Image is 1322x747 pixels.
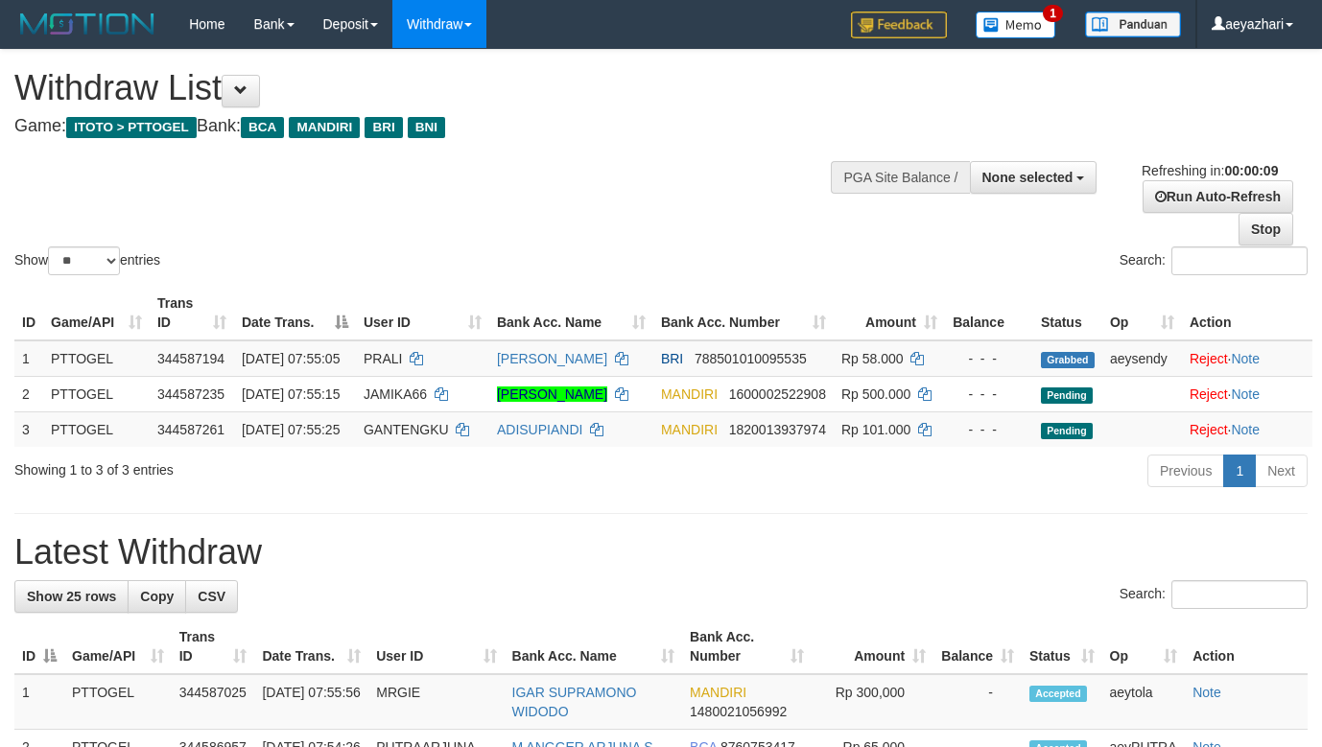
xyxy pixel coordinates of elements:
[242,351,340,366] span: [DATE] 07:55:05
[242,422,340,437] span: [DATE] 07:55:25
[497,386,607,402] a: [PERSON_NAME]
[14,246,160,275] label: Show entries
[682,619,812,674] th: Bank Acc. Number: activate to sort column ascending
[953,420,1026,439] div: - - -
[254,619,368,674] th: Date Trans.: activate to sort column ascending
[661,351,683,366] span: BRI
[1190,386,1228,402] a: Reject
[14,619,64,674] th: ID: activate to sort column descending
[1182,376,1312,411] td: ·
[841,351,904,366] span: Rp 58.000
[43,340,150,377] td: PTTOGEL
[1185,619,1308,674] th: Action
[64,619,172,674] th: Game/API: activate to sort column ascending
[172,674,255,730] td: 344587025
[254,674,368,730] td: [DATE] 07:55:56
[1255,455,1308,487] a: Next
[14,376,43,411] td: 2
[14,340,43,377] td: 1
[408,117,445,138] span: BNI
[690,704,787,719] span: Copy 1480021056992 to clipboard
[1143,180,1293,213] a: Run Auto-Refresh
[172,619,255,674] th: Trans ID: activate to sort column ascending
[851,12,947,38] img: Feedback.jpg
[157,351,224,366] span: 344587194
[661,422,718,437] span: MANDIRI
[1182,411,1312,447] td: ·
[1033,286,1102,340] th: Status
[1182,340,1312,377] td: ·
[150,286,234,340] th: Trans ID: activate to sort column ascending
[365,117,402,138] span: BRI
[841,422,910,437] span: Rp 101.000
[970,161,1098,194] button: None selected
[1224,163,1278,178] strong: 00:00:09
[14,674,64,730] td: 1
[1102,619,1186,674] th: Op: activate to sort column ascending
[27,589,116,604] span: Show 25 rows
[157,386,224,402] span: 344587235
[43,286,150,340] th: Game/API: activate to sort column ascending
[356,286,489,340] th: User ID: activate to sort column ascending
[14,117,862,136] h4: Game: Bank:
[841,386,910,402] span: Rp 500.000
[1231,351,1260,366] a: Note
[43,376,150,411] td: PTTOGEL
[64,674,172,730] td: PTTOGEL
[185,580,238,613] a: CSV
[364,351,402,366] span: PRALI
[729,422,826,437] span: Copy 1820013937974 to clipboard
[1231,422,1260,437] a: Note
[198,589,225,604] span: CSV
[1171,580,1308,609] input: Search:
[497,422,582,437] a: ADISUPIANDI
[14,453,536,479] div: Showing 1 to 3 of 3 entries
[1190,422,1228,437] a: Reject
[695,351,807,366] span: Copy 788501010095535 to clipboard
[14,69,862,107] h1: Withdraw List
[933,619,1022,674] th: Balance: activate to sort column ascending
[1043,5,1063,22] span: 1
[368,674,504,730] td: MRGIE
[933,674,1022,730] td: -
[14,580,129,613] a: Show 25 rows
[241,117,284,138] span: BCA
[1182,286,1312,340] th: Action
[1120,580,1308,609] label: Search:
[953,385,1026,404] div: - - -
[1041,352,1095,368] span: Grabbed
[653,286,834,340] th: Bank Acc. Number: activate to sort column ascending
[43,411,150,447] td: PTTOGEL
[1142,163,1278,178] span: Refreshing in:
[982,170,1074,185] span: None selected
[14,10,160,38] img: MOTION_logo.png
[1041,423,1093,439] span: Pending
[1041,387,1093,404] span: Pending
[812,619,933,674] th: Amount: activate to sort column ascending
[1029,686,1087,702] span: Accepted
[368,619,504,674] th: User ID: activate to sort column ascending
[1190,351,1228,366] a: Reject
[1147,455,1224,487] a: Previous
[14,533,1308,572] h1: Latest Withdraw
[140,589,174,604] span: Copy
[1102,286,1182,340] th: Op: activate to sort column ascending
[1239,213,1293,245] a: Stop
[289,117,360,138] span: MANDIRI
[1102,340,1182,377] td: aeysendy
[489,286,653,340] th: Bank Acc. Name: activate to sort column ascending
[48,246,120,275] select: Showentries
[729,386,826,402] span: Copy 1600002522908 to clipboard
[1085,12,1181,37] img: panduan.png
[14,411,43,447] td: 3
[497,351,607,366] a: [PERSON_NAME]
[14,286,43,340] th: ID
[1223,455,1256,487] a: 1
[66,117,197,138] span: ITOTO > PTTOGEL
[1192,685,1221,700] a: Note
[661,386,718,402] span: MANDIRI
[364,422,449,437] span: GANTENGKU
[512,685,637,719] a: IGAR SUPRAMONO WIDODO
[364,386,427,402] span: JAMIKA66
[953,349,1026,368] div: - - -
